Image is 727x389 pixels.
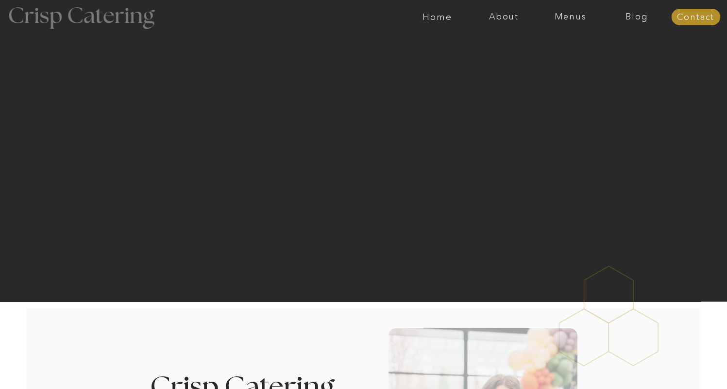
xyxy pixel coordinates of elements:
[404,12,471,22] a: Home
[604,12,670,22] a: Blog
[671,13,720,22] a: Contact
[537,12,604,22] a: Menus
[471,12,537,22] a: About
